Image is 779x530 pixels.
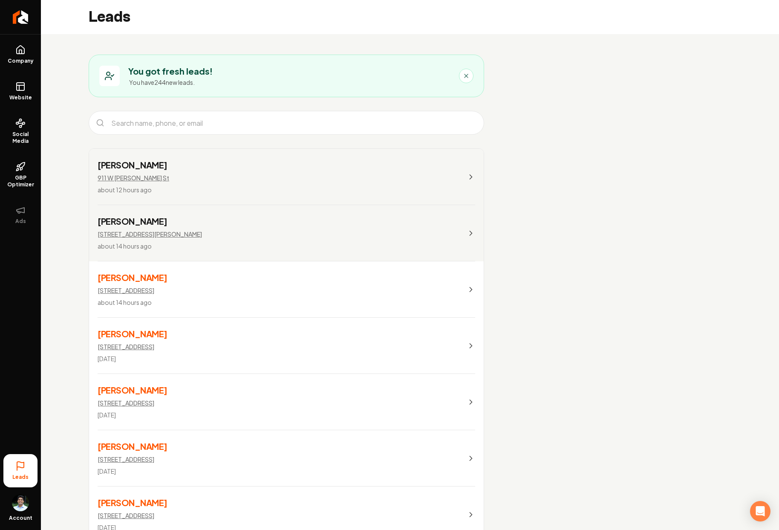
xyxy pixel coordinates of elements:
[89,374,484,430] a: [PERSON_NAME][STREET_ADDRESS][DATE]
[98,230,202,238] p: [STREET_ADDRESS][PERSON_NAME]
[3,131,38,145] span: Social Media
[3,75,38,108] a: Website
[98,298,152,306] span: about 14 hours ago
[98,455,154,463] p: [STREET_ADDRESS]
[98,440,167,452] h3: [PERSON_NAME]
[98,159,169,171] h3: [PERSON_NAME]
[89,205,484,261] a: [PERSON_NAME][STREET_ADDRESS][PERSON_NAME]about 14 hours ago
[128,65,213,77] h3: You got fresh leads!
[6,94,35,101] span: Website
[98,215,202,227] h3: [PERSON_NAME]
[750,501,770,521] div: Open Intercom Messenger
[106,113,480,133] input: Search name, phone, or email
[12,494,29,511] img: Arwin Rahmatpanah
[3,38,38,71] a: Company
[89,149,484,205] a: [PERSON_NAME]911 W [PERSON_NAME] Stabout 12 hours ago
[89,318,484,374] a: [PERSON_NAME][STREET_ADDRESS][DATE]
[89,430,484,487] a: [PERSON_NAME][STREET_ADDRESS][DATE]
[12,491,29,511] button: Open user button
[98,467,116,475] span: [DATE]
[98,328,167,340] h3: [PERSON_NAME]
[98,411,116,419] span: [DATE]
[98,355,116,362] span: [DATE]
[98,511,154,520] p: [STREET_ADDRESS]
[12,218,29,225] span: Ads
[129,78,213,87] p: You have 244 new leads.
[98,272,167,284] h3: [PERSON_NAME]
[98,384,167,396] h3: [PERSON_NAME]
[3,155,38,195] a: GBP Optimizer
[98,174,169,182] p: 911 W [PERSON_NAME] St
[98,286,154,295] p: [STREET_ADDRESS]
[89,9,130,26] h2: Leads
[3,174,38,188] span: GBP Optimizer
[98,399,154,407] p: [STREET_ADDRESS]
[98,242,152,250] span: about 14 hours ago
[3,111,38,151] a: Social Media
[13,10,29,24] img: Rebolt Logo
[98,186,152,194] span: about 12 hours ago
[89,261,484,318] a: [PERSON_NAME][STREET_ADDRESS]about 14 hours ago
[4,58,37,64] span: Company
[9,515,32,521] span: Account
[98,342,154,351] p: [STREET_ADDRESS]
[3,198,38,232] button: Ads
[98,497,167,509] h3: [PERSON_NAME]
